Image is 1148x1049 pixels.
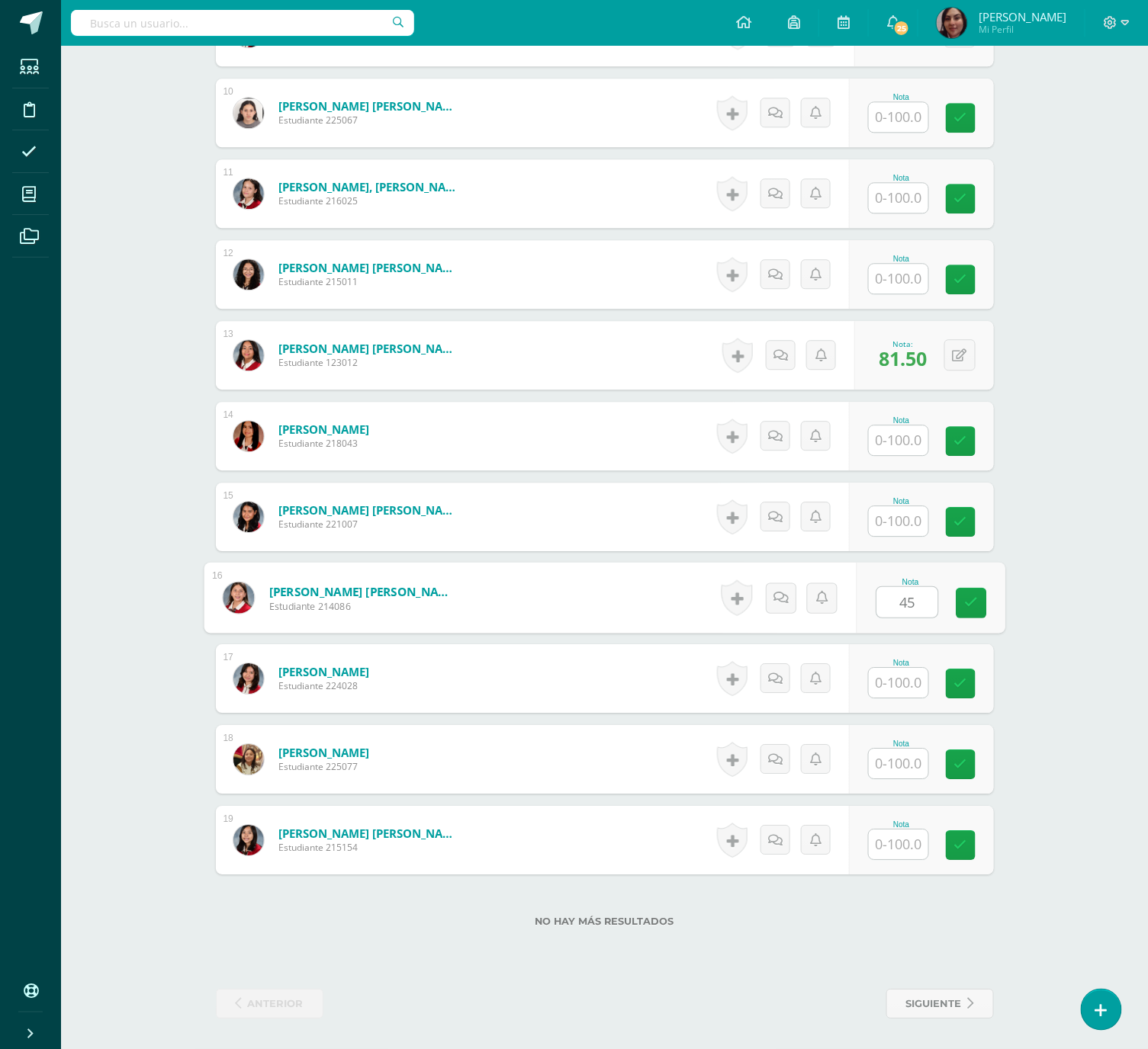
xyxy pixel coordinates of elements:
input: 0-100.0 [869,829,928,859]
a: [PERSON_NAME] [278,422,369,437]
a: [PERSON_NAME] [PERSON_NAME] [278,341,461,356]
a: [PERSON_NAME] [PERSON_NAME] [269,583,457,599]
input: 0-100.0 [869,183,928,213]
a: [PERSON_NAME] [PERSON_NAME] [278,826,461,841]
span: siguiente [906,990,962,1018]
input: Busca un usuario... [71,10,414,36]
img: 9e03fe26f92214a1bf7782d150caf0c8.png [233,744,264,775]
input: 0-100.0 [876,587,937,618]
input: 0-100.0 [869,425,928,455]
img: 9266149b24369a79df84062fd9fc413a.png [223,582,254,613]
img: a12e9ed244526b9cfbea39797abade14.png [233,259,264,290]
a: [PERSON_NAME] [PERSON_NAME] [278,98,461,114]
span: Estudiante 225077 [278,760,369,773]
div: Nota [868,497,935,505]
img: eaec77b5224b4e1709ec34cfcf16adf1.png [233,340,264,371]
input: 0-100.0 [869,102,928,132]
div: Nota [876,577,945,585]
div: Nota [868,174,935,182]
input: 0-100.0 [869,668,928,698]
img: cc86d89ee0eed9a471879b64cd8e124e.png [233,502,264,532]
span: Estudiante 218043 [278,437,369,450]
input: 0-100.0 [869,264,928,294]
span: anterior [248,990,304,1018]
span: [PERSON_NAME] [979,9,1066,24]
div: Nota [868,659,935,667]
input: 0-100.0 [869,749,928,778]
img: 32c11feddeff878d6a5d4457d06bbe6d.png [233,825,264,855]
a: siguiente [886,989,994,1019]
img: ee98d4572f4aad745dab46b234c07f8f.png [233,421,264,451]
span: Estudiante 123012 [278,356,461,369]
div: Nota [868,416,935,425]
span: 81.50 [879,345,928,371]
span: Estudiante 216025 [278,194,461,207]
span: Estudiante 215011 [278,275,461,288]
div: Nota [868,739,935,748]
img: 3843fb34685ba28fd29906e75e029183.png [937,8,967,38]
div: Nota: [879,338,928,349]
span: Estudiante 215154 [278,841,461,854]
span: Mi Perfil [979,23,1066,36]
div: Nota [868,93,935,101]
img: d325562f588015f565d2e1bcab87fb0f.png [233,663,264,694]
img: 15e9194500bf7f075eb37453df1440c1.png [233,178,264,209]
a: [PERSON_NAME] [PERSON_NAME] [278,502,461,518]
a: [PERSON_NAME], [PERSON_NAME] [278,179,461,194]
span: Estudiante 225067 [278,114,461,127]
label: No hay más resultados [216,916,994,927]
a: [PERSON_NAME] [PERSON_NAME] [278,260,461,275]
span: 25 [893,20,910,37]
span: Estudiante 224028 [278,679,369,692]
span: Estudiante 214086 [269,599,457,613]
img: 29e92449dd738ea143b51e7cfd36f3fe.png [233,98,264,128]
a: [PERSON_NAME] [278,745,369,760]
input: 0-100.0 [869,506,928,536]
a: [PERSON_NAME] [278,664,369,679]
span: Estudiante 221007 [278,518,461,531]
div: Nota [868,255,935,263]
div: Nota [868,820,935,829]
